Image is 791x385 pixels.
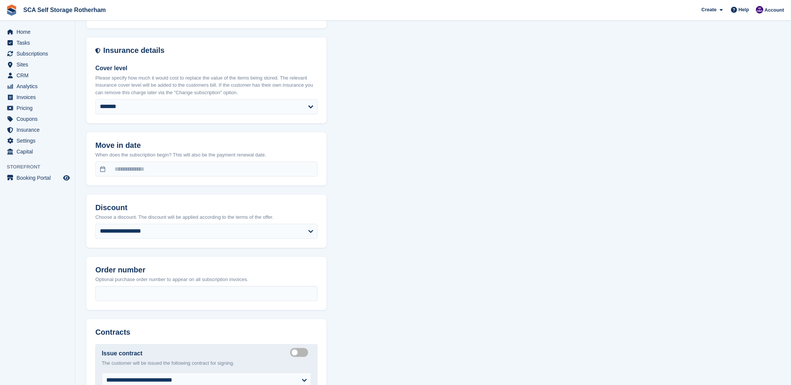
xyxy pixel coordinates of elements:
a: Preview store [62,173,71,182]
a: SCA Self Storage Rotherham [20,4,109,16]
h2: Discount [95,204,318,212]
span: Sites [17,59,62,70]
a: menu [4,103,71,113]
img: stora-icon-8386f47178a22dfd0bd8f6a31ec36ba5ce8667c1dd55bd0f319d3a0aa187defe.svg [6,5,17,16]
a: menu [4,48,71,59]
img: Kelly Neesham [756,6,764,14]
img: insurance-details-icon-731ffda60807649b61249b889ba3c5e2b5c27d34e2e1fb37a309f0fde93ff34a.svg [95,47,100,55]
a: menu [4,125,71,135]
a: menu [4,38,71,48]
p: Please specify how much it would cost to replace the value of the items being stored. The relevan... [95,75,318,97]
span: Booking Portal [17,173,62,183]
h2: Contracts [95,328,318,337]
span: Invoices [17,92,62,102]
a: menu [4,70,71,81]
span: Analytics [17,81,62,92]
a: menu [4,81,71,92]
a: menu [4,27,71,37]
span: Subscriptions [17,48,62,59]
p: Optional purchase order number to appear on all subscription invoices. [95,276,318,284]
label: Cover level [95,64,318,73]
p: Choose a discount. The discount will be applied according to the terms of the offer. [95,214,318,221]
a: menu [4,92,71,102]
h2: Order number [95,266,318,275]
span: Settings [17,135,62,146]
label: Create integrated contract [290,352,311,353]
span: Help [739,6,749,14]
p: When does the subscription begin? This will also be the payment renewal date. [95,152,318,159]
label: Issue contract [102,349,142,358]
a: menu [4,114,71,124]
span: Insurance [17,125,62,135]
span: Coupons [17,114,62,124]
a: menu [4,59,71,70]
h2: Move in date [95,141,318,150]
a: menu [4,173,71,183]
a: menu [4,135,71,146]
span: Create [702,6,717,14]
span: Tasks [17,38,62,48]
span: Capital [17,146,62,157]
span: Account [765,6,784,14]
p: The customer will be issued the following contract for signing. [102,360,311,367]
span: Home [17,27,62,37]
span: CRM [17,70,62,81]
h2: Insurance details [103,47,318,55]
span: Pricing [17,103,62,113]
a: menu [4,146,71,157]
span: Storefront [7,163,75,171]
